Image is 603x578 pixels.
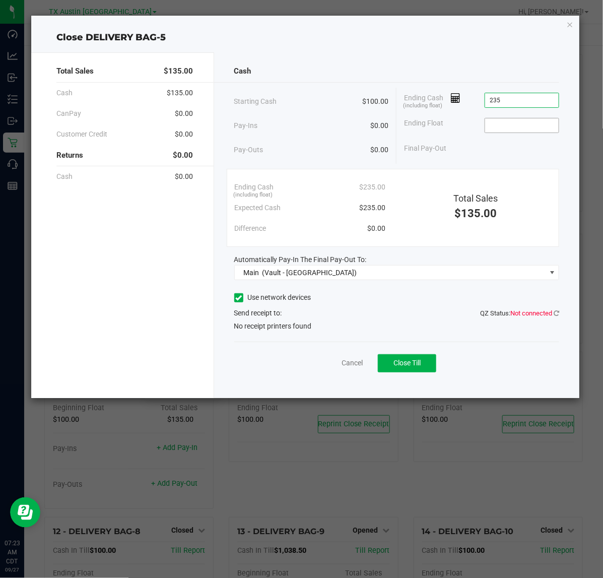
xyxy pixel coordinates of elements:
span: Difference [235,223,266,234]
label: Use network devices [234,292,311,303]
span: QZ Status: [480,309,559,317]
span: $135.00 [455,207,497,220]
span: No receipt printers found [234,321,312,332]
span: $235.00 [359,182,385,192]
span: Customer Credit [56,129,107,140]
span: (Vault - [GEOGRAPHIC_DATA]) [262,269,357,277]
span: $0.00 [370,145,388,155]
span: $135.00 [164,66,193,77]
span: $235.00 [359,203,385,213]
span: (including float) [234,191,273,200]
span: Total Sales [454,193,498,204]
div: Close DELIVERY BAG-5 [31,31,580,44]
span: Ending Float [404,118,443,133]
span: $0.00 [175,108,193,119]
div: Returns [56,145,193,166]
span: Not connected [510,309,552,317]
span: (including float) [403,102,442,110]
span: Pay-Ins [234,120,258,131]
span: $100.00 [362,96,388,107]
span: Close Till [393,359,421,367]
a: Cancel [342,358,363,368]
span: CanPay [56,108,81,119]
span: Cash [56,88,73,98]
span: $135.00 [167,88,193,98]
span: $0.00 [370,120,388,131]
span: Final Pay-Out [404,143,446,154]
span: Expected Cash [235,203,281,213]
span: Ending Cash [235,182,274,192]
span: $0.00 [173,150,193,161]
span: Automatically Pay-In The Final Pay-Out To: [234,255,367,264]
span: Starting Cash [234,96,277,107]
span: Cash [234,66,251,77]
span: Cash [56,171,73,182]
button: Close Till [378,354,436,372]
span: $0.00 [175,129,193,140]
iframe: Resource center [10,497,40,528]
span: Total Sales [56,66,94,77]
span: Main [243,269,259,277]
span: Send receipt to: [234,309,282,317]
span: $0.00 [175,171,193,182]
span: $0.00 [367,223,385,234]
span: Pay-Outs [234,145,263,155]
span: Ending Cash [404,93,460,108]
